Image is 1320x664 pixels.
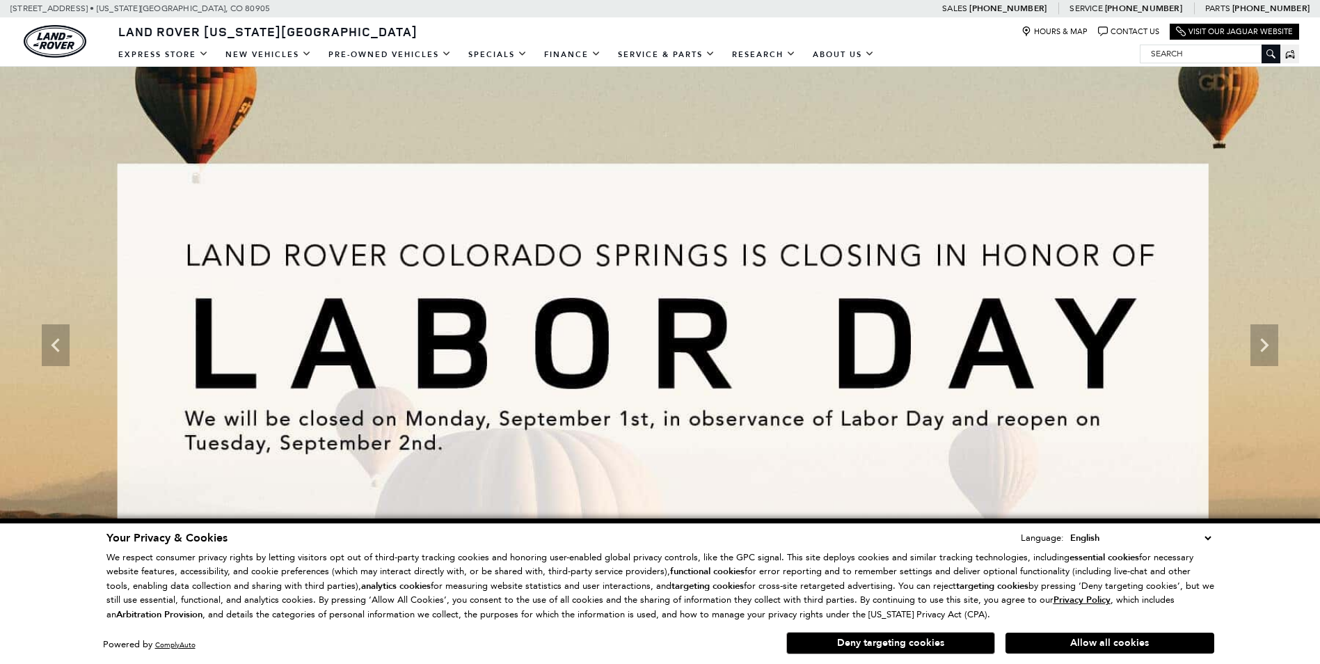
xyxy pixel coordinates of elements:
[106,530,228,546] span: Your Privacy & Cookies
[320,42,460,67] a: Pre-Owned Vehicles
[1176,26,1293,37] a: Visit Our Jaguar Website
[103,640,196,649] div: Powered by
[1067,530,1214,546] select: Language Select
[1069,3,1102,13] span: Service
[460,42,536,67] a: Specials
[1140,45,1280,62] input: Search
[10,3,270,13] a: [STREET_ADDRESS] • [US_STATE][GEOGRAPHIC_DATA], CO 80905
[1205,3,1230,13] span: Parts
[110,23,426,40] a: Land Rover [US_STATE][GEOGRAPHIC_DATA]
[1105,3,1182,14] a: [PHONE_NUMBER]
[361,580,431,592] strong: analytics cookies
[155,640,196,649] a: ComplyAuto
[536,42,610,67] a: Finance
[42,324,70,366] div: Previous
[969,3,1047,14] a: [PHONE_NUMBER]
[24,25,86,58] img: Land Rover
[1005,633,1214,654] button: Allow all cookies
[1053,594,1111,606] u: Privacy Policy
[1069,551,1139,564] strong: essential cookies
[804,42,883,67] a: About Us
[1053,594,1111,605] a: Privacy Policy
[116,608,202,621] strong: Arbitration Provision
[724,42,804,67] a: Research
[956,580,1028,592] strong: targeting cookies
[118,23,418,40] span: Land Rover [US_STATE][GEOGRAPHIC_DATA]
[942,3,967,13] span: Sales
[786,632,995,654] button: Deny targeting cookies
[217,42,320,67] a: New Vehicles
[1232,3,1310,14] a: [PHONE_NUMBER]
[106,551,1214,622] p: We respect consumer privacy rights by letting visitors opt out of third-party tracking cookies an...
[610,42,724,67] a: Service & Parts
[670,565,745,578] strong: functional cookies
[24,25,86,58] a: land-rover
[1021,26,1088,37] a: Hours & Map
[110,42,883,67] nav: Main Navigation
[671,580,744,592] strong: targeting cookies
[1250,324,1278,366] div: Next
[1021,533,1064,542] div: Language:
[110,42,217,67] a: EXPRESS STORE
[1098,26,1159,37] a: Contact Us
